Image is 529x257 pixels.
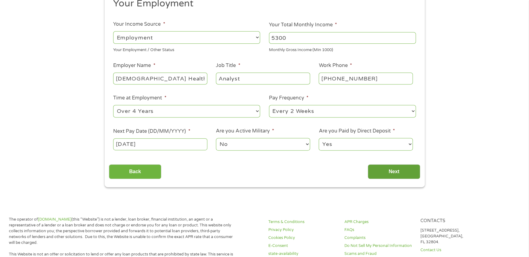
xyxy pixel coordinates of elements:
input: Walmart [113,73,207,84]
h4: Contacts [420,218,489,224]
label: Time at Employment [113,95,166,101]
p: The operator of (this “Website”) is not a lender, loan broker, financial institution, an agent or... [9,217,237,245]
label: Your Total Monthly Income [269,22,337,28]
a: E-Consent [268,243,337,249]
a: Complaints [344,235,413,241]
p: [STREET_ADDRESS], [GEOGRAPHIC_DATA], FL 32804. [420,228,489,245]
a: Contact Us [420,247,489,253]
input: 1800 [269,32,416,44]
a: Do Not Sell My Personal Information [344,243,413,249]
a: [DOMAIN_NAME] [38,217,71,222]
label: Job Title [216,62,240,69]
a: APR Charges [344,219,413,225]
label: Are you Active Military [216,128,274,134]
input: (231) 754-4010 [319,73,412,84]
a: Cookies Policy [268,235,337,241]
label: Work Phone [319,62,352,69]
label: Are you Paid by Direct Deposit [319,128,395,134]
label: Your Income Source [113,21,165,28]
input: Back [109,164,161,179]
input: Next [368,164,420,179]
div: Monthly Gross Income (Min 1000) [269,45,416,53]
a: Privacy Policy [268,227,337,233]
a: Scams and Fraud [344,251,413,257]
label: Next Pay Date (DD/MM/YYYY) [113,128,190,135]
label: Pay Frequency [269,95,309,101]
a: state-availability [268,251,337,257]
div: Your Employment / Other Status [113,45,260,53]
label: Employer Name [113,62,155,69]
a: Terms & Conditions [268,219,337,225]
a: FAQs [344,227,413,233]
input: ---Click Here for Calendar --- [113,138,207,150]
input: Cashier [216,73,310,84]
